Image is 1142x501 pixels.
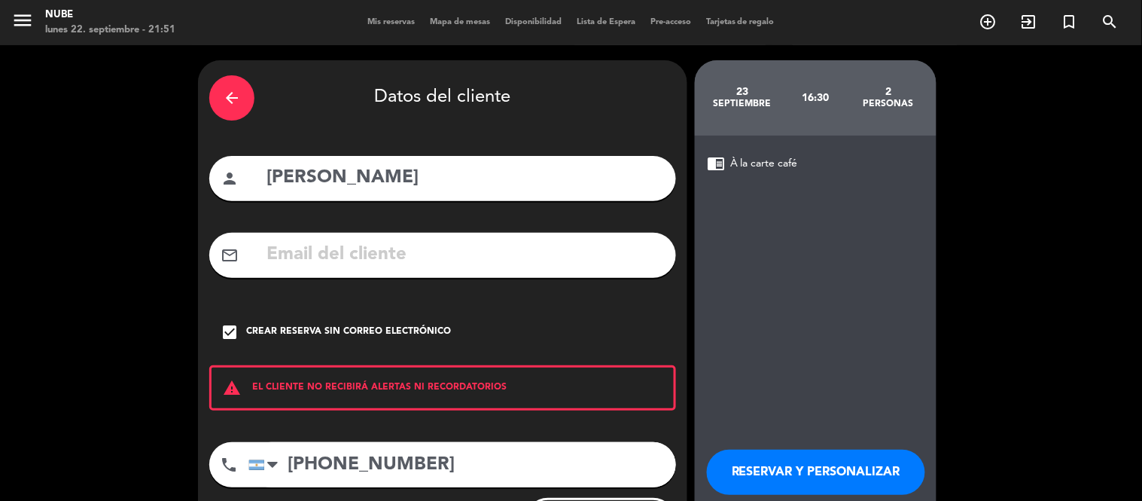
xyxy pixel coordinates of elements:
div: personas [852,98,925,110]
span: Disponibilidad [498,18,569,26]
button: menu [11,9,34,37]
div: Datos del cliente [209,72,676,124]
i: mail_outline [221,246,239,264]
span: Tarjetas de regalo [699,18,782,26]
i: check_box [221,323,239,341]
i: add_circle_outline [979,13,997,31]
div: lunes 22. septiembre - 21:51 [45,23,175,38]
i: search [1101,13,1119,31]
i: exit_to_app [1020,13,1038,31]
div: Argentina: +54 [249,443,284,487]
i: turned_in_not [1061,13,1079,31]
span: À la carte café [730,155,798,173]
i: phone [220,456,238,474]
div: 2 [852,86,925,98]
button: RESERVAR Y PERSONALIZAR [707,450,925,495]
div: Nube [45,8,175,23]
div: 16:30 [779,72,852,124]
div: septiembre [706,98,779,110]
div: EL CLIENTE NO RECIBIRÁ ALERTAS NI RECORDATORIOS [209,365,676,411]
span: Mis reservas [360,18,422,26]
div: Crear reserva sin correo electrónico [246,325,451,340]
span: Mapa de mesas [422,18,498,26]
div: 23 [706,86,779,98]
input: Email del cliente [265,240,665,270]
input: Nombre del cliente [265,163,665,194]
i: arrow_back [223,89,241,107]
span: Lista de Espera [569,18,643,26]
input: Número de teléfono... [248,442,676,487]
span: chrome_reader_mode [707,154,725,173]
i: menu [11,9,34,32]
span: Pre-acceso [643,18,699,26]
i: warning [212,379,252,397]
i: person [221,170,239,188]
